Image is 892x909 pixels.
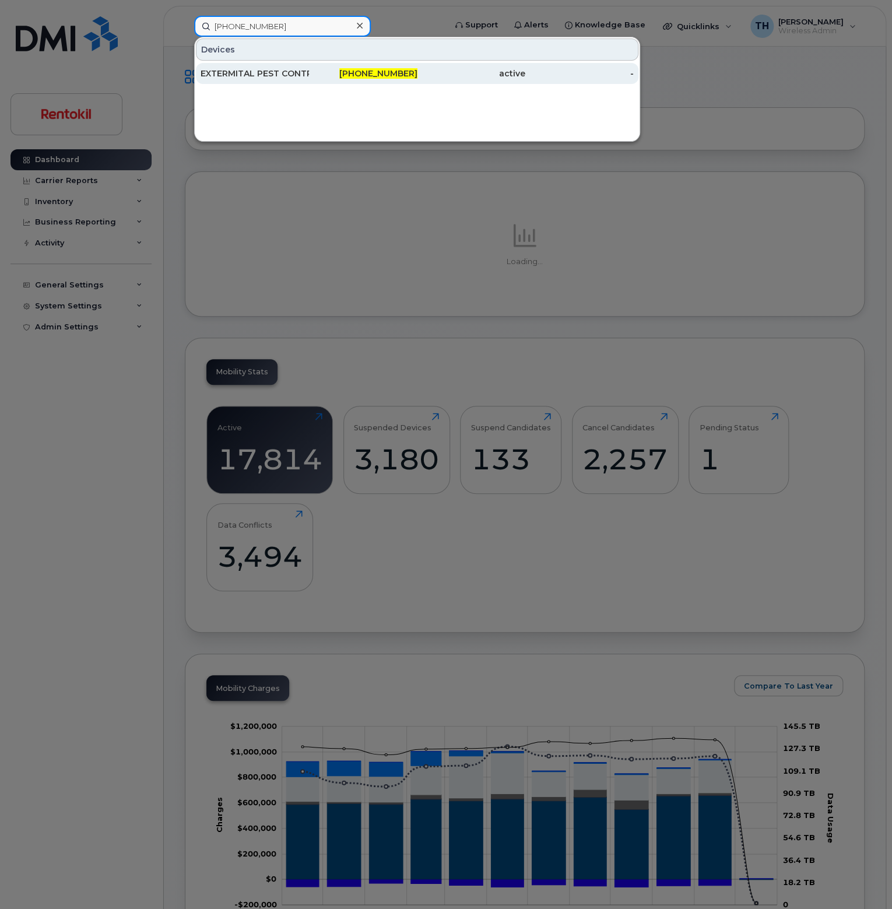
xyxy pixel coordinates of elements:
div: - [525,68,634,79]
div: Devices [196,38,638,61]
div: active [417,68,526,79]
span: [PHONE_NUMBER] [339,68,417,79]
a: EXTERMITAL PEST CONTROL[PHONE_NUMBER]active- [196,63,638,84]
div: EXTERMITAL PEST CONTROL [201,68,309,79]
iframe: Messenger Launcher [841,858,883,900]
